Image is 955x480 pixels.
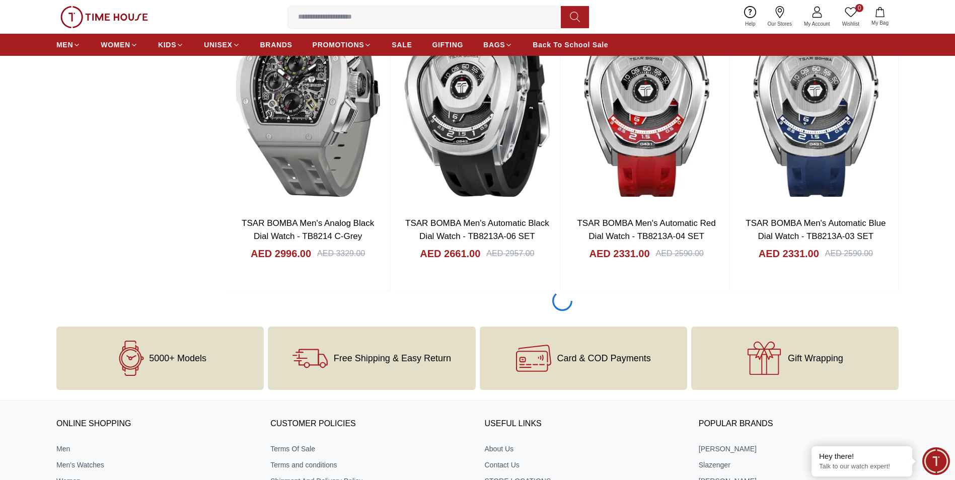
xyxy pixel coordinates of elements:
a: SALE [392,36,412,54]
div: AED 2590.00 [656,248,704,260]
span: My Bag [867,19,893,27]
a: Our Stores [762,4,798,30]
a: KIDS [158,36,184,54]
span: KIDS [158,40,176,50]
a: [PERSON_NAME] [699,444,899,454]
h3: CUSTOMER POLICIES [270,417,470,432]
a: GIFTING [432,36,463,54]
span: Free Shipping & Easy Return [334,353,451,363]
span: SALE [392,40,412,50]
a: TSAR BOMBA Men's Automatic Blue Dial Watch - TB8213A-03 SET [746,218,886,241]
h3: Popular Brands [699,417,899,432]
a: TSAR BOMBA Men's Analog Black Dial Watch - TB8214 C-Grey [242,218,374,241]
a: Terms Of Sale [270,444,470,454]
a: 0Wishlist [836,4,865,30]
span: Help [741,20,760,28]
span: MEN [56,40,73,50]
a: BAGS [483,36,512,54]
span: UNISEX [204,40,232,50]
a: MEN [56,36,81,54]
span: Gift Wrapping [788,353,843,363]
span: GIFTING [432,40,463,50]
h3: ONLINE SHOPPING [56,417,256,432]
a: PROMOTIONS [313,36,372,54]
a: About Us [485,444,685,454]
span: BRANDS [260,40,292,50]
a: Men [56,444,256,454]
h4: AED 2331.00 [759,247,819,261]
div: AED 2957.00 [486,248,534,260]
span: My Account [800,20,834,28]
span: Card & COD Payments [557,353,651,363]
a: TSAR BOMBA Men's Automatic Black Dial Watch - TB8213A-06 SET [405,218,549,241]
span: Our Stores [764,20,796,28]
div: Hey there! [819,451,905,461]
span: Wishlist [838,20,863,28]
a: Help [739,4,762,30]
a: Slazenger [699,460,899,470]
span: 0 [855,4,863,12]
button: My Bag [865,5,895,29]
a: UNISEX [204,36,240,54]
span: Back To School Sale [533,40,608,50]
a: Terms and conditions [270,460,470,470]
span: 5000+ Models [149,353,206,363]
h3: USEFUL LINKS [485,417,685,432]
span: WOMEN [101,40,130,50]
div: AED 3329.00 [317,248,365,260]
h4: AED 2996.00 [251,247,311,261]
a: WOMEN [101,36,138,54]
a: Back To School Sale [533,36,608,54]
div: AED 2590.00 [825,248,873,260]
a: Contact Us [485,460,685,470]
span: PROMOTIONS [313,40,364,50]
span: BAGS [483,40,505,50]
p: Talk to our watch expert! [819,462,905,471]
div: Chat Widget [922,447,950,475]
h4: AED 2331.00 [589,247,649,261]
a: Men's Watches [56,460,256,470]
a: TSAR BOMBA Men's Automatic Red Dial Watch - TB8213A-04 SET [577,218,715,241]
h4: AED 2661.00 [420,247,480,261]
img: ... [60,6,148,28]
a: BRANDS [260,36,292,54]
